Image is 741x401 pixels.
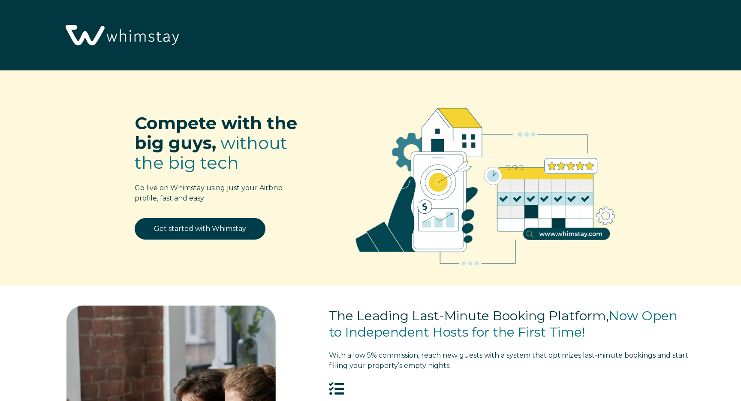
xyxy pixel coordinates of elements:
[60,4,183,67] img: Whimstay Logo-02 1
[329,351,688,370] span: tart filling your property’s empty nights!
[329,351,675,359] span: With a low 5% commission, reach new guests with a system that optimizes last-minute bookings and s
[135,184,283,202] span: Go live on Whimstay using just your Airbnb profile, fast and easy
[135,132,287,173] span: without the big tech
[135,218,265,240] a: Get started with Whimstay
[329,308,609,324] span: The Leading Last-Minute Booking Platform,
[334,83,636,282] img: RBO Ilustrations-02
[329,308,678,340] span: Now Open to Independent Hosts for the First Time!
[135,112,297,153] span: Compete with the big guys,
